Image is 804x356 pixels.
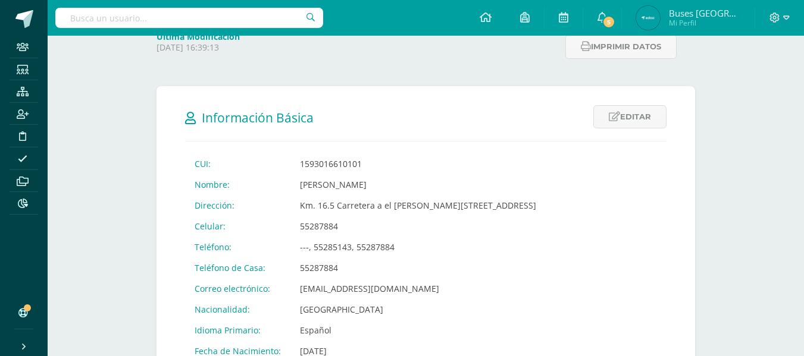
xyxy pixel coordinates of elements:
td: Dirección: [185,195,290,216]
td: [GEOGRAPHIC_DATA] [290,299,546,320]
td: Km. 16.5 Carretera a el [PERSON_NAME][STREET_ADDRESS] [290,195,546,216]
td: Teléfono: [185,237,290,257]
span: Mi Perfil [669,18,740,28]
td: Teléfono de Casa: [185,257,290,278]
td: [EMAIL_ADDRESS][DOMAIN_NAME] [290,278,546,299]
img: fc6c33b0aa045aa3213aba2fdb094e39.png [636,6,660,30]
td: 1593016610101 [290,153,546,174]
span: 5 [602,15,615,29]
td: ---, 55285143, 55287884 [290,237,546,257]
td: Correo electrónico: [185,278,290,299]
td: CUI: [185,153,290,174]
input: Busca un usuario... [55,8,323,28]
td: Celular: [185,216,290,237]
td: [PERSON_NAME] [290,174,546,195]
td: Idioma Primario: [185,320,290,341]
td: Español [290,320,546,341]
span: Buses [GEOGRAPHIC_DATA] [669,7,740,19]
h4: Última Modificación [157,31,558,42]
td: Nombre: [185,174,290,195]
td: 55287884 [290,216,546,237]
td: Nacionalidad: [185,299,290,320]
a: Editar [593,105,667,128]
p: [DATE] 16:39:13 [157,42,558,53]
button: Imprimir datos [565,34,677,59]
td: 55287884 [290,257,546,278]
span: Información Básica [202,109,314,126]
